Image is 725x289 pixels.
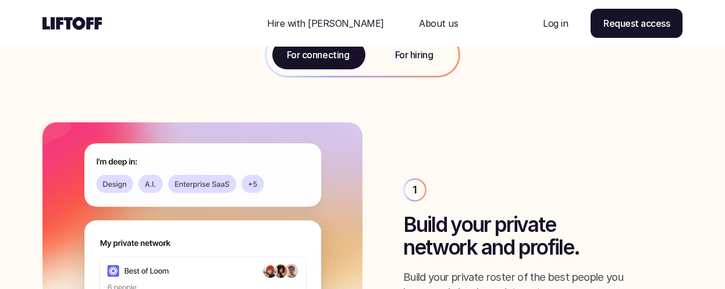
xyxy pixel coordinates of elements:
p: 1 [413,182,417,198]
a: Request access [591,9,683,38]
a: Nav Link [253,9,398,37]
p: Hire with [PERSON_NAME] [267,16,384,30]
p: About us [419,16,458,30]
h3: Build your private network and profile. [403,213,683,258]
a: Nav Link [405,9,472,37]
p: Request access [603,16,670,30]
p: For hiring [395,48,433,62]
p: For connecting [287,48,349,62]
a: Nav Link [529,9,582,37]
p: Log in [543,16,568,30]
